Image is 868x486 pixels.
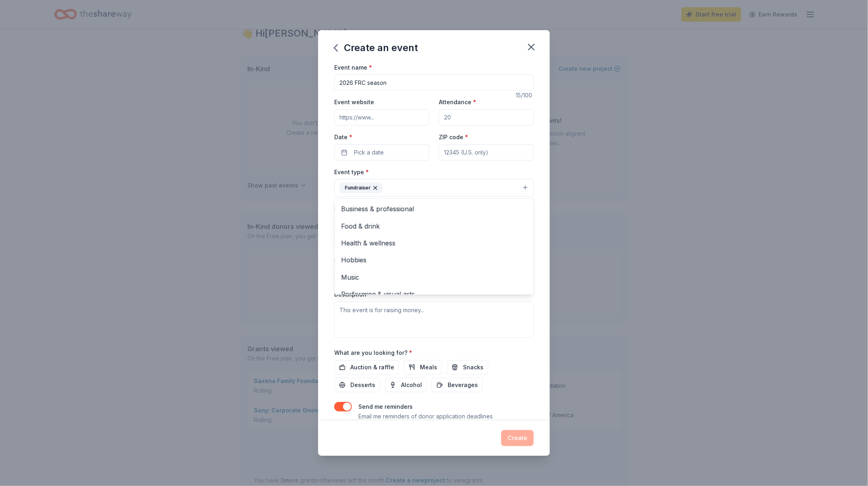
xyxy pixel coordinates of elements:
[339,183,382,193] div: Fundraiser
[341,204,527,214] span: Business & professional
[334,179,534,197] button: Fundraiser
[334,198,534,295] div: Fundraiser
[341,255,527,265] span: Hobbies
[341,238,527,248] span: Health & wellness
[341,289,527,299] span: Performing & visual arts
[341,221,527,231] span: Food & drink
[341,272,527,282] span: Music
